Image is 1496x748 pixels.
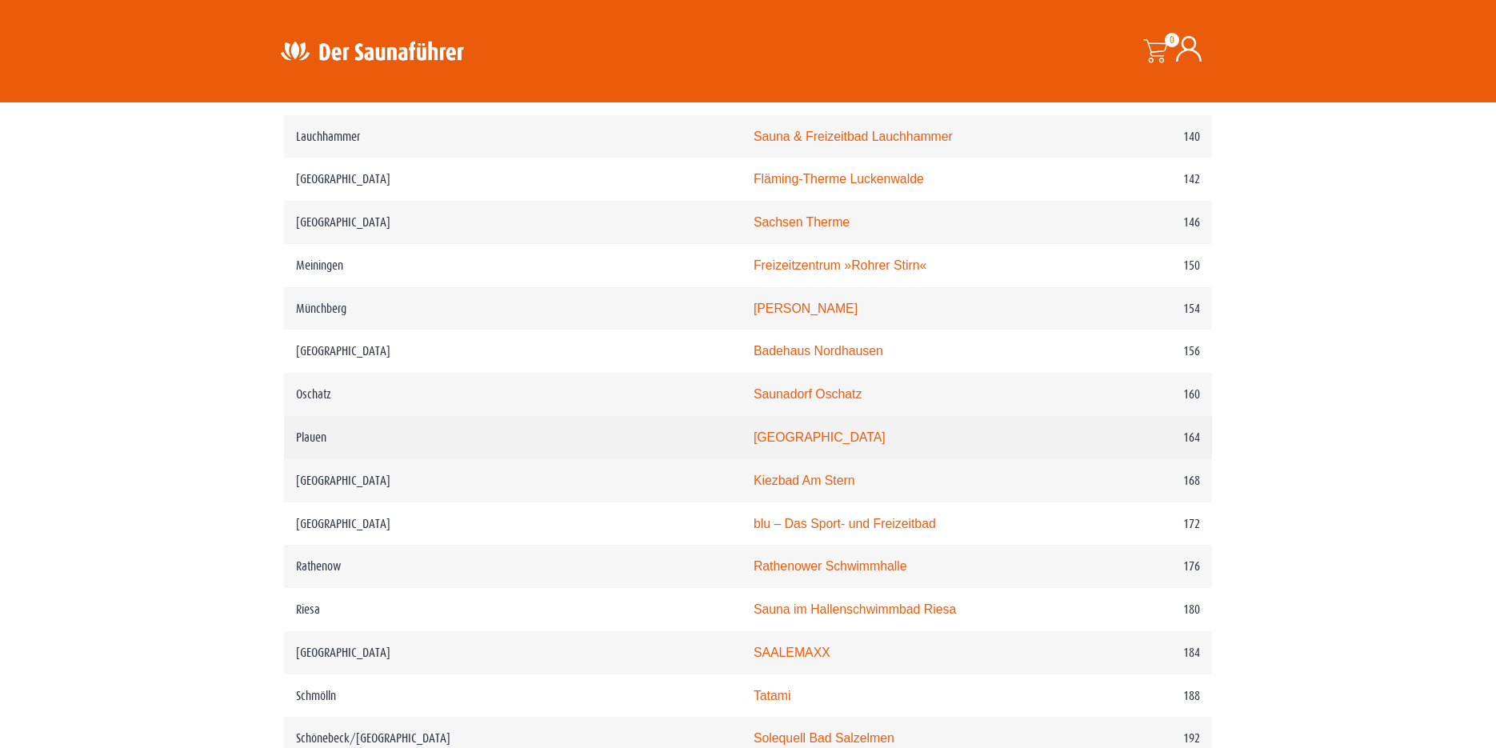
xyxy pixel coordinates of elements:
[754,474,855,487] a: Kiezbad Am Stern
[284,459,742,502] td: [GEOGRAPHIC_DATA]
[284,588,742,631] td: Riesa
[284,545,742,588] td: Rathenow
[754,689,791,702] a: Tatami
[754,258,926,272] a: Freizeitzentrum »Rohrer Stirn«
[284,373,742,416] td: Oschatz
[1066,588,1212,631] td: 180
[1066,502,1212,546] td: 172
[1066,373,1212,416] td: 160
[1066,631,1212,674] td: 184
[1066,545,1212,588] td: 176
[284,158,742,201] td: [GEOGRAPHIC_DATA]
[754,302,858,315] a: [PERSON_NAME]
[284,115,742,158] td: Lauchhammer
[1066,201,1212,244] td: 146
[284,674,742,718] td: Schmölln
[754,731,894,745] a: Solequell Bad Salzelmen
[1066,244,1212,287] td: 150
[754,430,886,444] a: [GEOGRAPHIC_DATA]
[1066,158,1212,201] td: 142
[754,517,936,530] a: blu – Das Sport- und Freizeitbad
[754,646,830,659] a: SAALEMAXX
[284,244,742,287] td: Meiningen
[1066,330,1212,373] td: 156
[284,287,742,330] td: Münchberg
[284,330,742,373] td: [GEOGRAPHIC_DATA]
[1066,287,1212,330] td: 154
[754,172,924,186] a: Fläming-Therme Luckenwalde
[284,631,742,674] td: [GEOGRAPHIC_DATA]
[754,559,907,573] a: Rathenower Schwimmhalle
[284,416,742,459] td: Plauen
[754,130,953,143] a: Sauna & Freizeitbad Lauchhammer
[754,387,862,401] a: Saunadorf Oschatz
[1165,33,1179,47] span: 0
[754,215,850,229] a: Sachsen Therme
[284,201,742,244] td: [GEOGRAPHIC_DATA]
[1066,459,1212,502] td: 168
[754,602,956,616] a: Sauna im Hallenschwimmbad Riesa
[754,344,883,358] a: Badehaus Nordhausen
[284,502,742,546] td: [GEOGRAPHIC_DATA]
[1066,674,1212,718] td: 188
[1066,416,1212,459] td: 164
[1066,115,1212,158] td: 140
